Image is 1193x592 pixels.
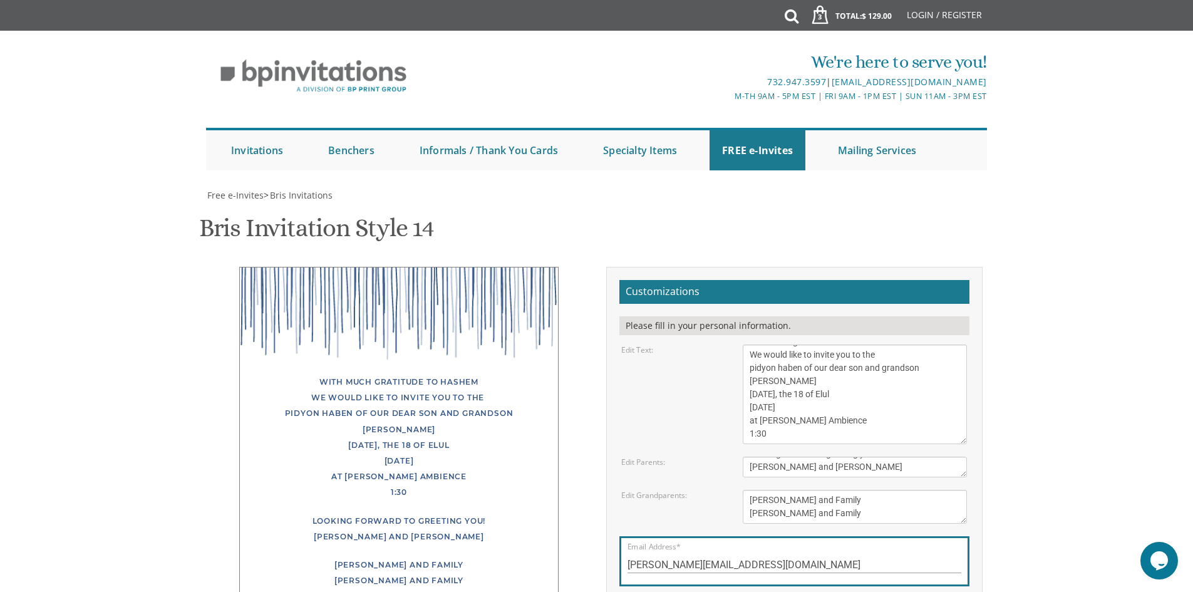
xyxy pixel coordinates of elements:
[621,490,687,501] label: Edit Grandparents:
[832,76,987,88] a: [EMAIL_ADDRESS][DOMAIN_NAME]
[219,130,296,170] a: Invitations
[621,345,653,355] label: Edit Text:
[591,130,689,170] a: Specialty Items
[407,130,571,170] a: Informals / Thank You Cards
[619,316,969,335] div: Please fill in your personal information.
[825,130,929,170] a: Mailing Services
[743,490,967,524] textarea: [PERSON_NAME] and [PERSON_NAME] [PERSON_NAME] and [PERSON_NAME]
[710,130,805,170] a: FREE e-Invites
[264,189,333,201] span: >
[316,130,387,170] a: Benchers
[862,11,892,21] span: $ 129.00
[467,49,987,75] div: We're here to serve you!
[467,75,987,90] div: |
[206,189,264,201] a: Free e-Invites
[265,374,533,501] div: With much gratitude to Hashem We would like to invite you to the pidyon haben of our dear son and...
[467,90,987,103] div: M-Th 9am - 5pm EST | Fri 9am - 1pm EST | Sun 11am - 3pm EST
[207,189,264,201] span: Free e-Invites
[743,345,967,444] textarea: With gratitude to Hashem We would like to inform you of the bris Of our dear son/grandson [DATE] ...
[265,513,533,544] div: Looking forward to greeting you! [PERSON_NAME] and [PERSON_NAME]
[269,189,333,201] a: Bris Invitations
[206,50,421,102] img: BP Invitation Loft
[813,12,827,22] span: 3
[619,280,969,304] h2: Customizations
[270,189,333,201] span: Bris Invitations
[621,457,665,467] label: Edit Parents:
[627,541,680,552] label: Email Address*
[265,557,533,588] div: [PERSON_NAME] and Family [PERSON_NAME] and Family
[1140,542,1180,579] iframe: chat widget
[199,214,434,251] h1: Bris Invitation Style 14
[743,457,967,477] textarea: [PERSON_NAME] and [PERSON_NAME]
[767,76,826,88] a: 732.947.3597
